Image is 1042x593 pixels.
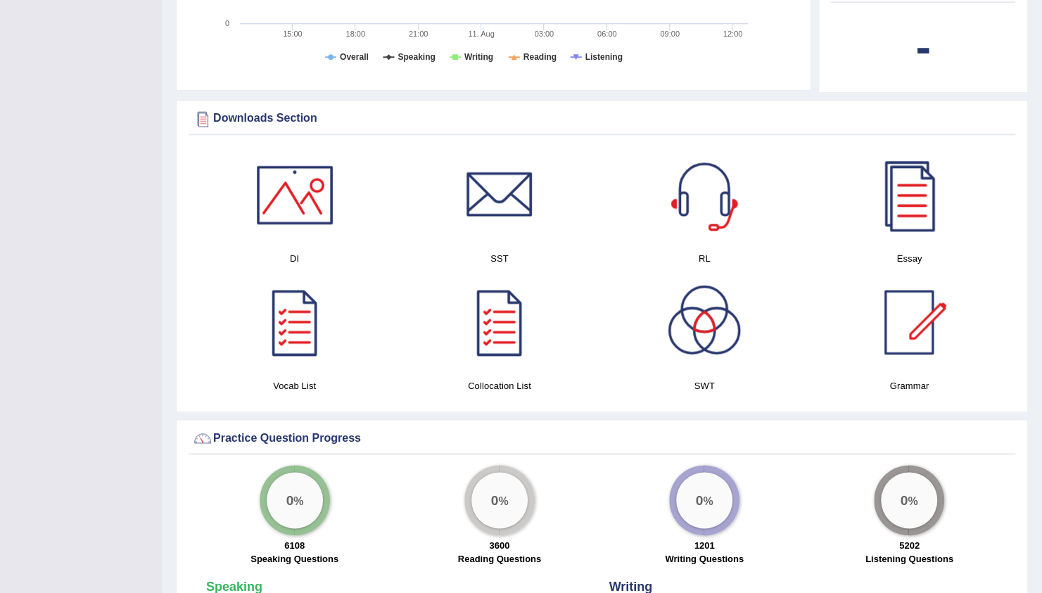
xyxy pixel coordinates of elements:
[915,21,931,72] b: -
[694,540,715,551] strong: 1201
[723,30,743,38] text: 12:00
[665,552,744,566] label: Writing Questions
[676,472,732,528] div: %
[696,492,704,507] big: 0
[464,52,493,62] tspan: Writing
[490,492,498,507] big: 0
[901,492,908,507] big: 0
[660,30,680,38] text: 09:00
[192,428,1012,449] div: Practice Question Progress
[199,251,390,266] h4: DI
[404,251,595,266] h4: SST
[225,19,229,27] text: 0
[283,30,303,38] text: 15:00
[345,30,365,38] text: 18:00
[250,552,338,566] label: Speaking Questions
[192,108,1012,129] div: Downloads Section
[468,30,494,38] tspan: 11. Aug
[899,540,920,551] strong: 5202
[471,472,528,528] div: %
[489,540,509,551] strong: 3600
[865,552,953,566] label: Listening Questions
[597,30,617,38] text: 06:00
[409,30,428,38] text: 21:00
[609,251,800,266] h4: RL
[284,540,305,551] strong: 6108
[814,251,1005,266] h4: Essay
[458,552,541,566] label: Reading Questions
[398,52,435,62] tspan: Speaking
[404,378,595,393] h4: Collocation List
[199,378,390,393] h4: Vocab List
[523,52,557,62] tspan: Reading
[881,472,937,528] div: %
[609,378,800,393] h4: SWT
[585,52,623,62] tspan: Listening
[535,30,554,38] text: 03:00
[267,472,323,528] div: %
[814,378,1005,393] h4: Grammar
[286,492,293,507] big: 0
[340,52,369,62] tspan: Overall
